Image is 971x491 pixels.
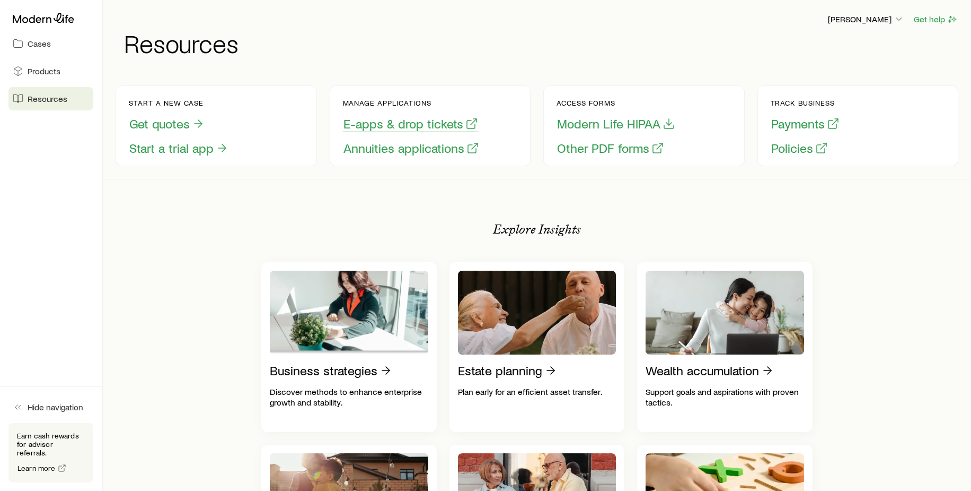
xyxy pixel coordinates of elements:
div: Earn cash rewards for advisor referrals.Learn more [8,423,93,483]
p: Discover methods to enhance enterprise growth and stability. [270,386,428,408]
span: Resources [28,93,67,104]
h1: Resources [124,30,958,56]
button: Get quotes [129,116,205,132]
p: Support goals and aspirations with proven tactics. [646,386,804,408]
a: Estate planningPlan early for an efficient asset transfer. [449,262,625,432]
p: [PERSON_NAME] [828,14,904,24]
p: Manage applications [343,99,480,107]
button: Hide navigation [8,395,93,419]
p: Earn cash rewards for advisor referrals. [17,432,85,457]
button: E-apps & drop tickets [343,116,479,132]
p: Access forms [557,99,676,107]
p: Plan early for an efficient asset transfer. [458,386,616,397]
a: Business strategiesDiscover methods to enhance enterprise growth and stability. [261,262,437,432]
img: Wealth accumulation [646,271,804,355]
a: Wealth accumulationSupport goals and aspirations with proven tactics. [637,262,813,432]
p: Start a new case [129,99,229,107]
a: Cases [8,32,93,55]
p: Track business [771,99,840,107]
button: Policies [771,140,828,157]
span: Hide navigation [28,402,83,412]
a: Products [8,59,93,83]
img: Business strategies [270,271,428,355]
button: Modern Life HIPAA [557,116,676,132]
span: Products [28,66,60,76]
a: Resources [8,87,93,110]
span: Cases [28,38,51,49]
button: Start a trial app [129,140,229,157]
button: [PERSON_NAME] [827,13,905,26]
span: Learn more [17,464,56,472]
img: Estate planning [458,271,616,355]
button: Payments [771,116,840,132]
button: Annuities applications [343,140,480,157]
p: Estate planning [458,363,542,378]
p: Explore Insights [493,222,581,237]
button: Get help [913,13,958,25]
p: Wealth accumulation [646,363,759,378]
p: Business strategies [270,363,377,378]
button: Other PDF forms [557,140,665,157]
